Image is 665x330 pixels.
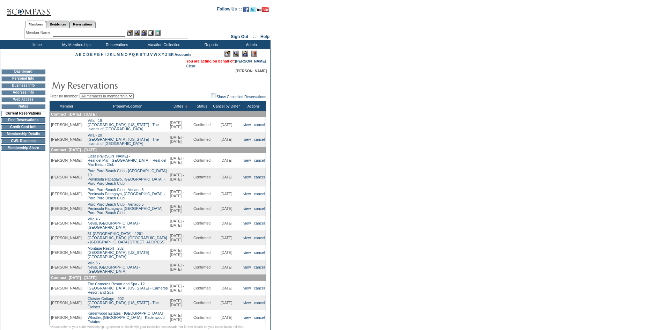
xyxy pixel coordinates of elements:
[243,9,249,13] a: Become our fan on Facebook
[50,153,83,168] td: [PERSON_NAME]
[192,201,212,216] td: Confirmed
[50,245,83,260] td: [PERSON_NAME]
[186,59,266,63] span: You are acting on behalf of:
[88,311,165,324] a: Kadenwood Estates - [GEOGRAPHIC_DATA]Whistler, [GEOGRAPHIC_DATA] - Kadenwood Estates
[257,7,269,12] img: Subscribe to our YouTube Channel
[88,261,140,273] a: Villa 3 -Nevis, [GEOGRAPHIC_DATA] - [GEOGRAPHIC_DATA]
[88,246,152,259] a: Montage Resort - 282[GEOGRAPHIC_DATA], [US_STATE] - [GEOGRAPHIC_DATA]
[69,21,96,28] a: Reservations
[110,52,112,57] a: K
[1,145,45,151] td: Membership Share
[243,250,251,255] a: view
[50,168,83,186] td: [PERSON_NAME]
[90,52,93,57] a: E
[192,295,212,310] td: Confirmed
[121,52,124,57] a: N
[148,30,154,36] img: Reservations
[56,40,96,49] td: My Memberships
[243,301,251,305] a: view
[134,30,140,36] img: View
[25,21,46,28] a: Members
[169,132,192,147] td: [DATE] - [DATE]
[140,52,142,57] a: S
[212,216,241,230] td: [DATE]
[136,40,190,49] td: Vacation Collection
[233,51,239,57] img: View Mode
[254,250,265,255] a: cancel
[88,118,159,131] a: Villa - 19[GEOGRAPHIC_DATA], [US_STATE] - The Islands of [GEOGRAPHIC_DATA]
[169,153,192,168] td: [DATE] - [DATE]
[192,281,212,295] td: Confirmed
[46,21,69,28] a: Residences
[50,260,83,274] td: [PERSON_NAME]
[254,236,265,240] a: cancel
[88,188,165,200] a: Poro Poro Beach Club - Venado 6Peninsula Papagayo, [GEOGRAPHIC_DATA] - Poro Poro Beach Club
[79,52,82,57] a: B
[51,112,96,116] span: Contract: [DATE] - [DATE]
[169,260,192,274] td: [DATE] - [DATE]
[192,310,212,325] td: Confirmed
[243,265,251,269] a: view
[211,94,215,98] img: chk_off.JPG
[235,59,266,63] a: [PERSON_NAME]
[212,168,241,186] td: [DATE]
[86,52,89,57] a: D
[88,154,166,167] a: Casa [PERSON_NAME] -Real del Mar, [GEOGRAPHIC_DATA] - Real del Mar Beach Club
[106,52,109,57] a: J
[169,310,192,325] td: [DATE] - [DATE]
[150,52,153,57] a: V
[254,192,265,196] a: cancel
[50,216,83,230] td: [PERSON_NAME]
[169,230,192,245] td: [DATE] - [DATE]
[88,232,167,244] a: 51 [GEOGRAPHIC_DATA] - 1261[GEOGRAPHIC_DATA], [GEOGRAPHIC_DATA] - [GEOGRAPHIC_DATA][STREET_ADDRESS]
[1,90,45,95] td: Address Info
[192,260,212,274] td: Confirmed
[75,52,78,57] a: A
[97,52,100,57] a: G
[169,168,192,186] td: [DATE] - [DATE]
[50,281,83,295] td: [PERSON_NAME]
[192,230,212,245] td: Confirmed
[88,282,168,294] a: The Carneros Resort and Spa - 12[GEOGRAPHIC_DATA], [US_STATE] - Carneros Resort and Spa
[155,30,161,36] img: b_calculator.gif
[165,52,168,57] a: Z
[128,52,131,57] a: P
[254,301,265,305] a: cancel
[88,169,167,185] a: Poro Poro Beach Club - [GEOGRAPHIC_DATA] 19Peninsula Papagayo, [GEOGRAPHIC_DATA] - Poro Poro Beac...
[136,52,139,57] a: R
[50,94,79,98] span: Filter by member:
[169,245,192,260] td: [DATE] - [DATE]
[243,192,251,196] a: view
[154,52,157,57] a: W
[50,117,83,132] td: [PERSON_NAME]
[169,52,192,57] a: ER Accounts
[254,123,265,127] a: cancel
[251,51,257,57] img: Log Concern/Member Elevation
[60,104,73,108] a: Member
[113,52,116,57] a: L
[243,158,251,162] a: view
[192,168,212,186] td: Confirmed
[1,104,45,109] td: Notes
[257,9,269,13] a: Subscribe to our YouTube Channel
[96,40,136,49] td: Reservations
[26,30,53,36] div: Member Name:
[254,286,265,290] a: cancel
[243,175,251,179] a: view
[127,30,133,36] img: b_edit.gif
[254,265,265,269] a: cancel
[169,201,192,216] td: [DATE] - [DATE]
[254,158,265,162] a: cancel
[212,281,241,295] td: [DATE]
[192,186,212,201] td: Confirmed
[169,295,192,310] td: [DATE] - [DATE]
[243,286,251,290] a: view
[250,7,256,12] img: Follow us on Twitter
[1,117,45,123] td: Past Reservations
[243,206,251,211] a: view
[212,186,241,201] td: [DATE]
[1,111,45,116] td: Current Reservations
[254,206,265,211] a: cancel
[83,52,86,57] a: C
[50,295,83,310] td: [PERSON_NAME]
